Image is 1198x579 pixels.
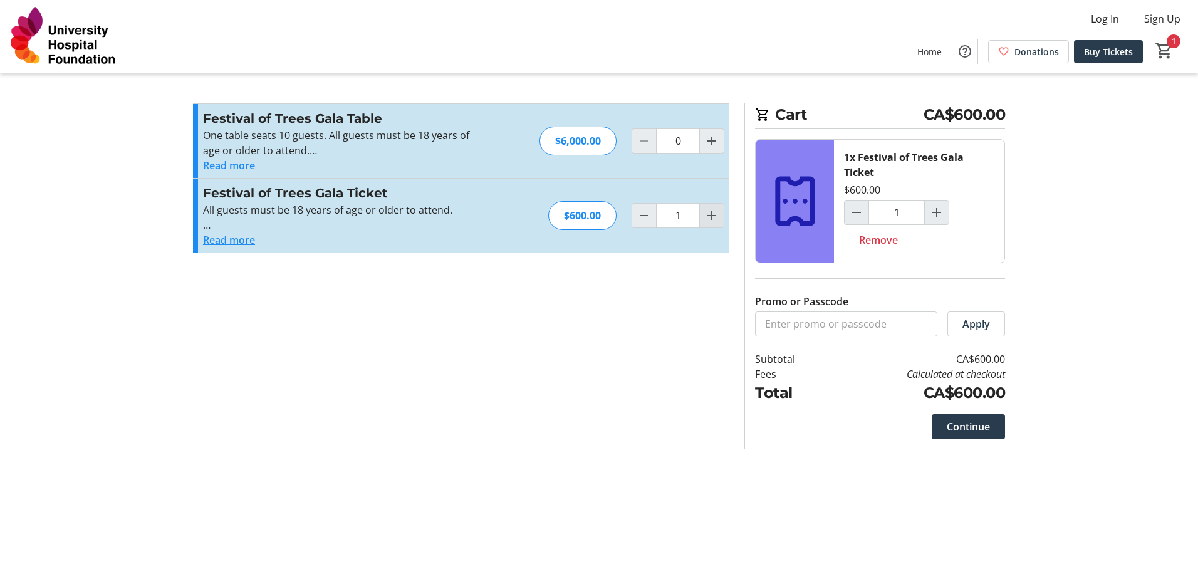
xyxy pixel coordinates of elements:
[844,150,994,180] div: 1x Festival of Trees Gala Ticket
[947,311,1005,336] button: Apply
[1144,11,1180,26] span: Sign Up
[988,40,1069,63] a: Donations
[203,202,477,217] p: All guests must be 18 years of age or older to attend.
[917,45,942,58] span: Home
[844,227,913,253] button: Remove
[907,40,952,63] a: Home
[1084,45,1133,58] span: Buy Tickets
[1134,9,1190,29] button: Sign Up
[828,352,1005,367] td: CA$600.00
[656,203,700,228] input: Festival of Trees Gala Ticket Quantity
[656,128,700,154] input: Festival of Trees Gala Table Quantity
[947,419,990,434] span: Continue
[203,232,255,248] button: Read more
[924,103,1006,126] span: CA$600.00
[203,184,477,202] h3: Festival of Trees Gala Ticket
[1091,11,1119,26] span: Log In
[828,382,1005,404] td: CA$600.00
[700,204,724,227] button: Increment by one
[962,316,990,331] span: Apply
[755,294,848,309] label: Promo or Passcode
[1074,40,1143,63] a: Buy Tickets
[539,127,617,155] div: $6,000.00
[8,5,119,68] img: University Hospital Foundation's Logo
[845,201,868,224] button: Decrement by one
[1014,45,1059,58] span: Donations
[755,367,828,382] td: Fees
[828,367,1005,382] td: Calculated at checkout
[203,128,477,158] p: One table seats 10 guests. All guests must be 18 years of age or older to attend.
[952,39,977,64] button: Help
[932,414,1005,439] button: Continue
[632,204,656,227] button: Decrement by one
[755,352,828,367] td: Subtotal
[203,109,477,128] h3: Festival of Trees Gala Table
[1081,9,1129,29] button: Log In
[755,103,1005,129] h2: Cart
[925,201,949,224] button: Increment by one
[755,311,937,336] input: Enter promo or passcode
[700,129,724,153] button: Increment by one
[755,382,828,404] td: Total
[203,158,255,173] button: Read more
[1153,39,1175,62] button: Cart
[548,201,617,230] div: $600.00
[859,232,898,248] span: Remove
[868,200,925,225] input: Festival of Trees Gala Ticket Quantity
[844,182,880,197] div: $600.00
